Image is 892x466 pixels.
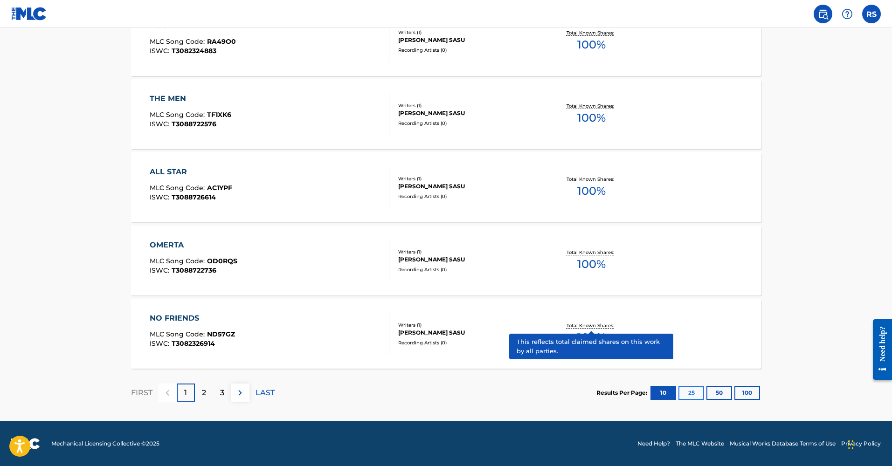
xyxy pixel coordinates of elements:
[706,386,732,400] button: 50
[848,431,854,459] div: Drag
[398,248,539,255] div: Writers ( 1 )
[131,387,152,398] p: FIRST
[838,5,857,23] div: Help
[207,330,235,338] span: ND57GZ
[150,266,172,274] span: ISWC :
[398,255,539,264] div: [PERSON_NAME] SASU
[150,257,207,265] span: MLC Song Code :
[398,339,539,346] div: Recording Artists ( 0 )
[235,387,246,398] img: right
[567,249,616,256] p: Total Known Shares:
[150,339,172,348] span: ISWC :
[150,184,207,192] span: MLC Song Code :
[866,311,892,388] iframe: Resource Center
[207,110,231,119] span: TF1XK6
[676,439,724,448] a: The MLC Website
[131,79,761,149] a: THE MENMLC Song Code:TF1XK6ISWC:T3088722576Writers (1)[PERSON_NAME] SASURecording Artists (0)Tota...
[398,193,539,200] div: Recording Artists ( 0 )
[842,8,853,20] img: help
[567,322,616,329] p: Total Known Shares:
[184,387,187,398] p: 1
[150,120,172,128] span: ISWC :
[567,29,616,36] p: Total Known Shares:
[814,5,832,23] a: Public Search
[131,6,761,76] a: ROCKETMLC Song Code:RA49O0ISWC:T3082324883Writers (1)[PERSON_NAME] SASURecording Artists (0)Total...
[398,36,539,44] div: [PERSON_NAME] SASU
[11,7,47,21] img: MLC Logo
[51,439,159,448] span: Mechanical Licensing Collective © 2025
[577,36,606,53] span: 100 %
[398,102,539,109] div: Writers ( 1 )
[862,5,881,23] div: User Menu
[817,8,829,20] img: search
[398,29,539,36] div: Writers ( 1 )
[172,120,216,128] span: T3088722576
[398,182,539,191] div: [PERSON_NAME] SASU
[150,47,172,55] span: ISWC :
[150,93,231,104] div: THE MEN
[596,389,650,397] p: Results Per Page:
[567,176,616,183] p: Total Known Shares:
[398,109,539,117] div: [PERSON_NAME] SASU
[131,299,761,369] a: NO FRIENDSMLC Song Code:ND57GZISWC:T3082326914Writers (1)[PERSON_NAME] SASURecording Artists (0)T...
[398,47,539,54] div: Recording Artists ( 0 )
[734,386,760,400] button: 100
[207,37,236,46] span: RA49O0
[131,226,761,295] a: OMERTAMLC Song Code:OD0RQSISWC:T3088722736Writers (1)[PERSON_NAME] SASURecording Artists (0)Total...
[150,313,235,324] div: NO FRIENDS
[207,257,237,265] span: OD0RQS
[650,386,676,400] button: 10
[398,175,539,182] div: Writers ( 1 )
[730,439,836,448] a: Musical Works Database Terms of Use
[172,193,216,201] span: T3088726614
[150,240,237,251] div: OMERTA
[207,184,232,192] span: AC1YPF
[841,439,881,448] a: Privacy Policy
[172,266,216,274] span: T3088722736
[398,120,539,127] div: Recording Artists ( 0 )
[678,386,704,400] button: 25
[172,47,216,55] span: T3082324883
[150,193,172,201] span: ISWC :
[202,387,206,398] p: 2
[150,166,232,178] div: ALL STAR
[150,330,207,338] span: MLC Song Code :
[577,256,606,273] span: 100 %
[577,329,606,346] span: 100 %
[150,37,207,46] span: MLC Song Code :
[220,387,224,398] p: 3
[398,322,539,329] div: Writers ( 1 )
[131,152,761,222] a: ALL STARMLC Song Code:AC1YPFISWC:T3088726614Writers (1)[PERSON_NAME] SASURecording Artists (0)Tot...
[398,266,539,273] div: Recording Artists ( 0 )
[637,439,670,448] a: Need Help?
[577,183,606,199] span: 100 %
[845,421,892,466] iframe: Chat Widget
[577,110,606,126] span: 100 %
[398,329,539,337] div: [PERSON_NAME] SASU
[256,387,275,398] p: LAST
[567,103,616,110] p: Total Known Shares:
[11,438,40,449] img: logo
[150,110,207,119] span: MLC Song Code :
[172,339,215,348] span: T3082326914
